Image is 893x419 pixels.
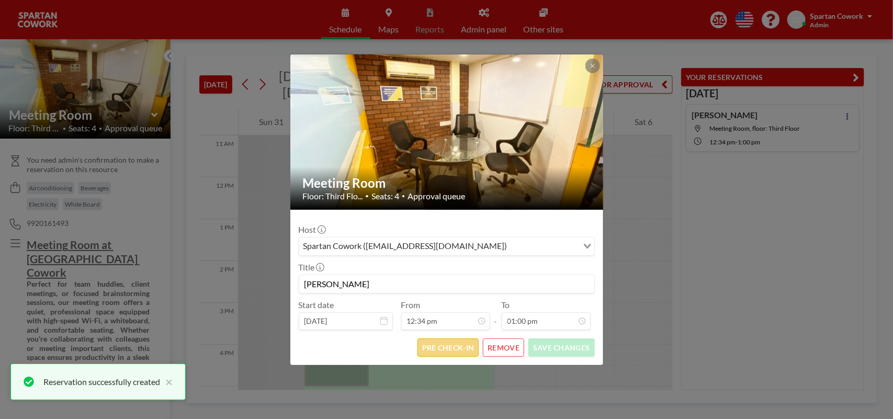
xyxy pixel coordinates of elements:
button: close [160,376,173,388]
button: SAVE CHANGES [528,338,594,357]
span: Approval queue [408,191,466,201]
div: Search for option [299,237,594,255]
input: Search for option [511,240,577,253]
span: • [402,192,405,199]
span: • [366,192,369,200]
label: From [401,300,421,310]
label: Title [299,262,323,273]
input: (No title) [299,275,594,293]
label: Host [299,224,325,235]
h2: Meeting Room [303,175,592,191]
span: Seats: 4 [372,191,400,201]
span: Floor: Third Flo... [303,191,363,201]
span: - [494,303,498,326]
button: PRE CHECK-IN [417,338,479,357]
div: Reservation successfully created [43,376,160,388]
img: 537.jpg [290,14,604,250]
label: Start date [299,300,334,310]
span: Spartan Cowork ([EMAIL_ADDRESS][DOMAIN_NAME]) [301,240,510,253]
button: REMOVE [483,338,524,357]
label: To [502,300,510,310]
